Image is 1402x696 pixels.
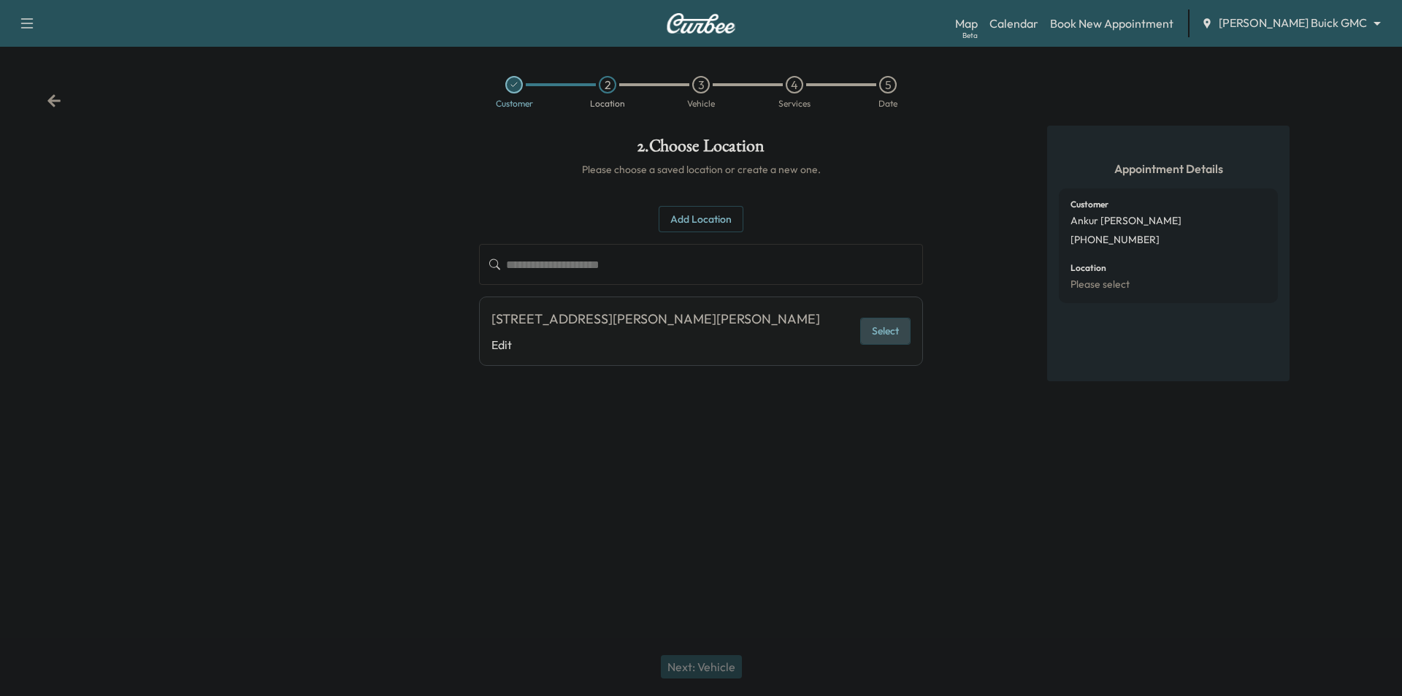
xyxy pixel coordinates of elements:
[666,13,736,34] img: Curbee Logo
[491,309,820,329] div: [STREET_ADDRESS][PERSON_NAME][PERSON_NAME]
[47,93,61,108] div: Back
[687,99,715,108] div: Vehicle
[1050,15,1173,32] a: Book New Appointment
[1059,161,1278,177] h5: Appointment Details
[860,318,911,345] button: Select
[786,76,803,93] div: 4
[491,336,820,353] a: Edit
[590,99,625,108] div: Location
[989,15,1038,32] a: Calendar
[599,76,616,93] div: 2
[1070,278,1130,291] p: Please select
[1070,264,1106,272] h6: Location
[1070,215,1181,228] p: Ankur [PERSON_NAME]
[778,99,811,108] div: Services
[879,76,897,93] div: 5
[962,30,978,41] div: Beta
[1070,200,1108,209] h6: Customer
[955,15,978,32] a: MapBeta
[659,206,743,233] button: Add Location
[878,99,897,108] div: Date
[496,99,533,108] div: Customer
[1219,15,1367,31] span: [PERSON_NAME] Buick GMC
[479,162,923,177] h6: Please choose a saved location or create a new one.
[1070,234,1160,247] p: [PHONE_NUMBER]
[692,76,710,93] div: 3
[479,137,923,162] h1: 2 . Choose Location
